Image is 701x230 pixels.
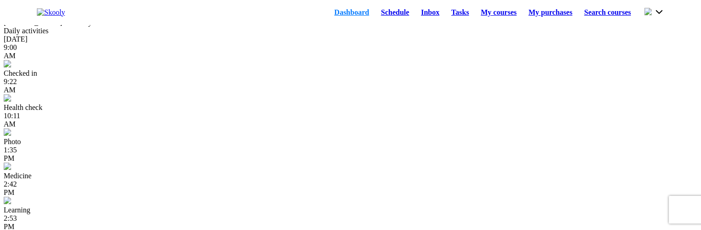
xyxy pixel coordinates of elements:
[4,112,697,128] div: 10:11
[4,146,697,163] div: 1:35
[4,60,11,67] img: checkin.jpg
[4,35,697,43] div: [DATE]
[644,7,664,17] button: chevron down outline
[578,6,637,19] a: Search courses
[4,103,697,112] div: Health check
[4,120,697,128] div: AM
[4,188,697,197] div: PM
[4,86,697,94] div: AM
[4,154,697,163] div: PM
[475,6,522,19] a: My courses
[4,172,697,180] div: Medicine
[4,52,697,60] div: AM
[4,43,697,60] div: 9:00
[328,6,375,19] a: Dashboard
[523,6,578,19] a: My purchases
[37,8,65,17] img: Skooly
[4,94,11,102] img: temperature.jpg
[4,27,48,35] span: Daily activities
[4,78,697,94] div: 9:22
[4,69,697,78] div: Checked in
[4,180,697,197] div: 2:42
[4,163,11,170] img: medicine.jpg
[375,6,415,19] a: Schedule
[445,6,475,19] a: Tasks
[4,128,11,136] img: photo.jpg
[4,138,697,146] div: Photo
[4,206,697,214] div: Learning
[4,197,11,204] img: learning.jpg
[415,6,446,19] a: Inbox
